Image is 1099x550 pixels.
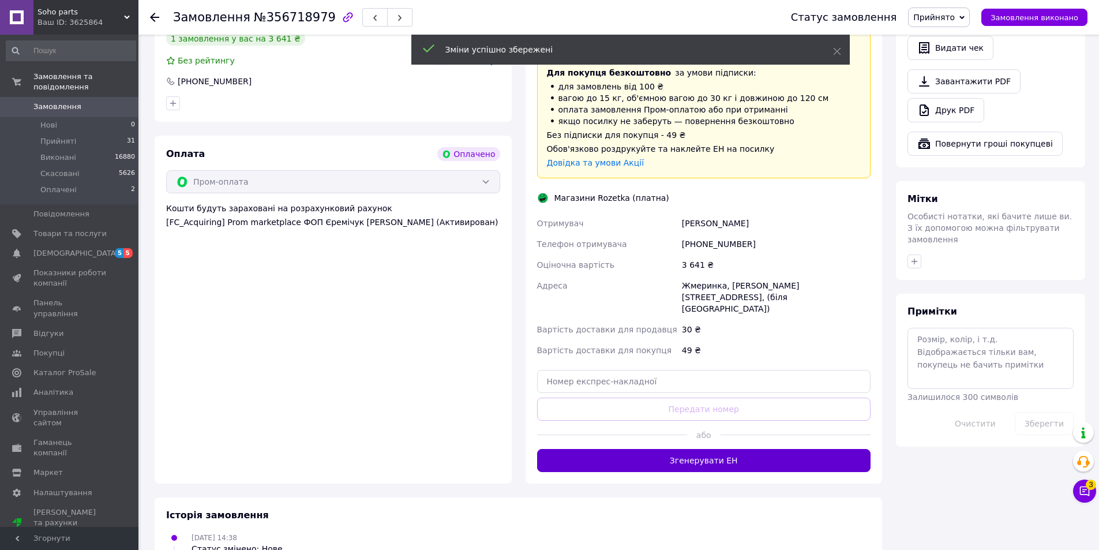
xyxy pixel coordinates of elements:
button: Видати чек [907,36,993,60]
span: Маркет [33,467,63,478]
span: Замовлення [33,102,81,112]
span: або [687,429,721,441]
span: Без рейтингу [178,56,235,65]
span: 0 [131,120,135,130]
button: Замовлення виконано [981,9,1087,26]
span: Гаманець компанії [33,437,107,458]
div: Статус замовлення [791,12,897,23]
span: [DEMOGRAPHIC_DATA] [33,248,119,259]
div: [PHONE_NUMBER] [680,234,873,255]
span: [DATE] 14:38 [192,534,237,542]
span: Історія замовлення [166,510,269,521]
div: Магазини Rozetka (платна) [552,192,672,204]
span: Показники роботи компанії [33,268,107,289]
span: Мітки [907,193,938,204]
span: Відгуки [33,328,63,339]
span: 31 [127,136,135,147]
div: Кошти будуть зараховані на розрахунковий рахунок [166,203,500,228]
div: Ваш ID: 3625864 [37,17,138,28]
a: Завантажити PDF [907,69,1021,93]
a: Довідка та умови Акції [547,158,644,167]
span: №356718979 [254,10,336,24]
span: 5 [123,248,133,258]
div: Обов'язково роздрукуйте та наклейте ЕН на посилку [547,143,861,155]
div: [PHONE_NUMBER] [177,76,253,87]
span: Нові [40,120,57,130]
li: оплата замовлення Пром-оплатою або при отриманні [547,104,861,115]
div: 49 ₴ [680,340,873,361]
span: Замовлення та повідомлення [33,72,138,92]
span: 2 [131,185,135,195]
div: за умови підписки: [547,67,861,78]
button: Згенерувати ЕН [537,449,871,472]
li: вагою до 15 кг, об'ємною вагою до 30 кг і довжиною до 120 см [547,92,861,104]
div: Зміни успішно збережені [445,44,804,55]
span: Каталог ProSale [33,368,96,378]
span: Прийняті [40,136,76,147]
span: Примітки [907,306,957,317]
span: Панель управління [33,298,107,319]
div: [FC_Acquiring] Prom marketplace ФОП Єремічук [PERSON_NAME] (Активирован) [166,216,500,228]
span: Налаштування [33,488,92,498]
span: Вартість доставки для покупця [537,346,672,355]
span: Оціночна вартість [537,260,614,270]
div: Без підписки для покупця - 49 ₴ [547,129,861,141]
span: Оплачені [40,185,77,195]
span: 3 [1086,478,1096,489]
span: Адреса [537,281,568,290]
span: Отримувач [537,219,584,228]
div: 1 замовлення у вас на 3 641 ₴ [166,32,305,46]
span: Soho parts [37,7,124,17]
button: Повернути гроші покупцеві [907,132,1063,156]
span: Аналітика [33,387,73,398]
input: Номер експрес-накладної [537,370,871,393]
span: Телефон отримувача [537,240,627,249]
li: для замовлень від 100 ₴ [547,81,861,92]
span: Повідомлення [33,209,89,219]
div: [PERSON_NAME] [680,213,873,234]
div: Повернутися назад [150,12,159,23]
span: 5 [115,248,124,258]
input: Пошук [6,40,136,61]
a: Друк PDF [907,98,984,122]
div: Оплачено [437,147,500,161]
div: 3 641 ₴ [680,255,873,275]
span: Управління сайтом [33,407,107,428]
span: Оплата [166,148,205,159]
span: Замовлення виконано [991,13,1078,22]
span: Прийнято [913,13,955,22]
span: Залишилося 300 символів [907,392,1018,402]
span: Покупці [33,348,65,358]
span: Виконані [40,152,76,163]
span: [PERSON_NAME] та рахунки [33,507,107,539]
span: Замовлення [173,10,250,24]
div: 30 ₴ [680,319,873,340]
span: 16880 [115,152,135,163]
span: Вартість доставки для продавця [537,325,677,334]
span: Для покупця безкоштовно [547,68,672,77]
span: Товари та послуги [33,229,107,239]
div: Жмеринка, [PERSON_NAME][STREET_ADDRESS], (біля [GEOGRAPHIC_DATA]) [680,275,873,319]
span: 5626 [119,169,135,179]
span: Особисті нотатки, які бачите лише ви. З їх допомогою можна фільтрувати замовлення [907,212,1072,244]
button: Чат з покупцем3 [1073,480,1096,503]
li: якщо посилку не заберуть — повернення безкоштовно [547,115,861,127]
span: Скасовані [40,169,80,179]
